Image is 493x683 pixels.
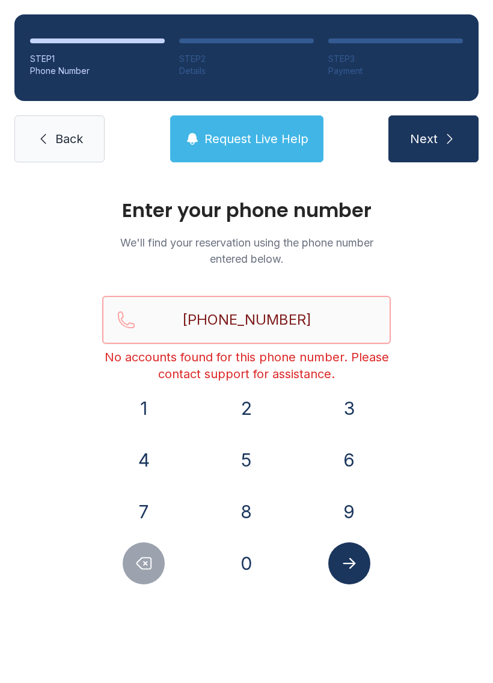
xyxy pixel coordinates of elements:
button: 5 [225,439,268,481]
div: Payment [328,65,463,77]
div: No accounts found for this phone number. Please contact support for assistance. [102,349,391,382]
button: 7 [123,491,165,533]
div: STEP 2 [179,53,314,65]
div: Details [179,65,314,77]
p: We'll find your reservation using the phone number entered below. [102,234,391,267]
div: STEP 3 [328,53,463,65]
button: 4 [123,439,165,481]
div: STEP 1 [30,53,165,65]
div: Phone Number [30,65,165,77]
button: Delete number [123,542,165,584]
span: Next [410,130,438,147]
button: 6 [328,439,370,481]
span: Request Live Help [204,130,308,147]
button: 0 [225,542,268,584]
h1: Enter your phone number [102,201,391,220]
button: 2 [225,387,268,429]
button: 8 [225,491,268,533]
input: Reservation phone number [102,296,391,344]
button: Submit lookup form [328,542,370,584]
button: 1 [123,387,165,429]
button: 9 [328,491,370,533]
span: Back [55,130,83,147]
button: 3 [328,387,370,429]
